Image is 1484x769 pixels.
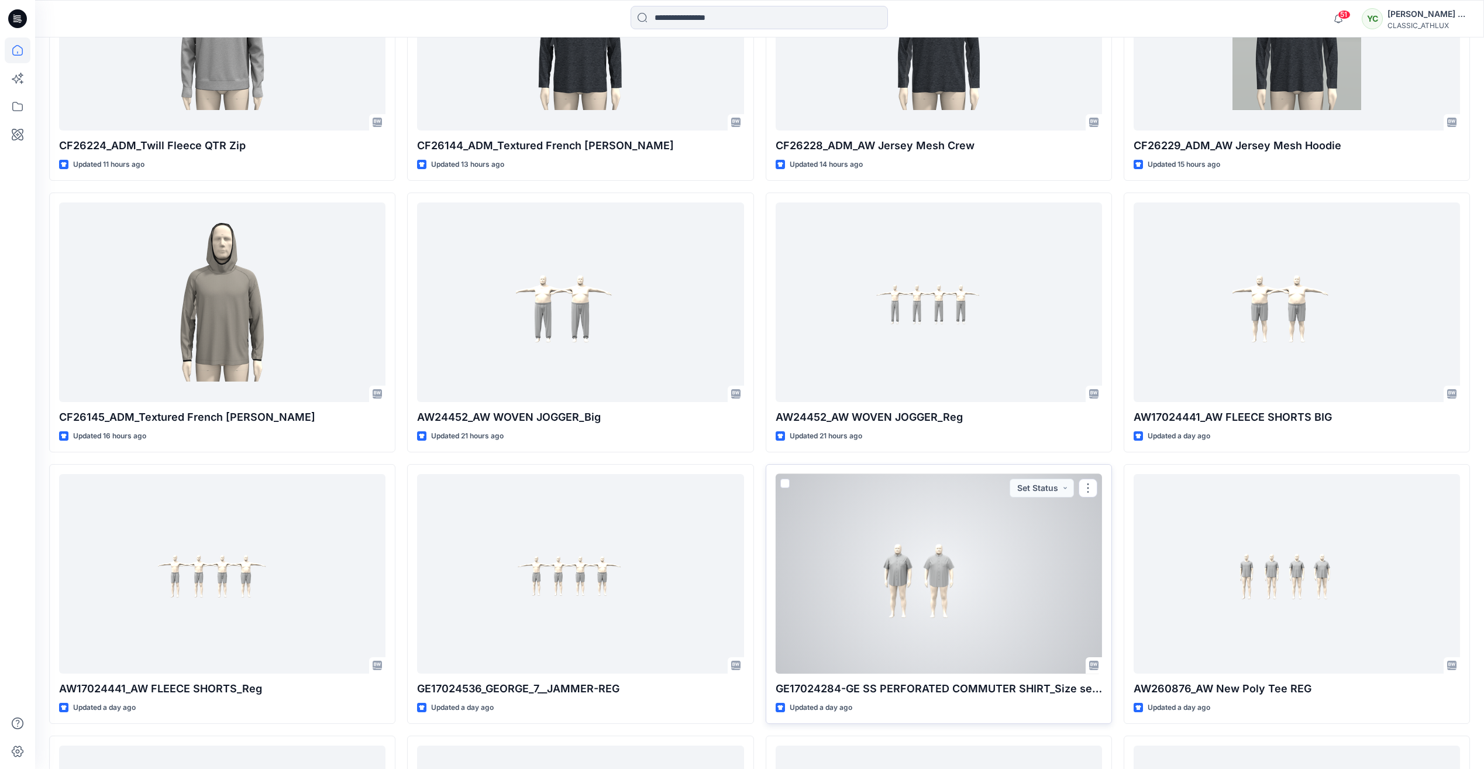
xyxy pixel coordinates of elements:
[1134,409,1460,425] p: AW17024441_AW FLEECE SHORTS BIG
[1148,159,1220,171] p: Updated 15 hours ago
[73,159,144,171] p: Updated 11 hours ago
[776,409,1102,425] p: AW24452_AW WOVEN JOGGER_Reg
[1387,21,1469,30] div: CLASSIC_ATHLUX
[1148,430,1210,442] p: Updated a day ago
[776,138,1102,154] p: CF26228_ADM_AW Jersey Mesh Crew
[1387,7,1469,21] div: [PERSON_NAME] Cfai
[73,702,136,714] p: Updated a day ago
[59,409,385,425] p: CF26145_ADM_Textured French [PERSON_NAME]
[1338,10,1351,19] span: 51
[59,474,385,674] a: AW17024441_AW FLEECE SHORTS_Reg
[1134,202,1460,402] a: AW17024441_AW FLEECE SHORTS BIG
[73,430,146,442] p: Updated 16 hours ago
[417,409,743,425] p: AW24452_AW WOVEN JOGGER_Big
[790,702,852,714] p: Updated a day ago
[776,474,1102,674] a: GE17024284-GE SS PERFORATED COMMUTER SHIRT_Size set_Big
[431,159,504,171] p: Updated 13 hours ago
[417,474,743,674] a: GE17024536_GEORGE_7__JAMMER-REG
[1362,8,1383,29] div: YC
[1134,138,1460,154] p: CF26229_ADM_AW Jersey Mesh Hoodie
[59,681,385,697] p: AW17024441_AW FLEECE SHORTS_Reg
[431,702,494,714] p: Updated a day ago
[431,430,504,442] p: Updated 21 hours ago
[1134,681,1460,697] p: AW260876_AW New Poly Tee REG
[417,138,743,154] p: CF26144_ADM_Textured French [PERSON_NAME]
[790,159,863,171] p: Updated 14 hours ago
[1148,702,1210,714] p: Updated a day ago
[776,681,1102,697] p: GE17024284-GE SS PERFORATED COMMUTER SHIRT_Size set_Big
[59,202,385,402] a: CF26145_ADM_Textured French Terry PO Hoodie
[417,202,743,402] a: AW24452_AW WOVEN JOGGER_Big
[776,202,1102,402] a: AW24452_AW WOVEN JOGGER_Reg
[790,430,862,442] p: Updated 21 hours ago
[1134,474,1460,674] a: AW260876_AW New Poly Tee REG
[417,681,743,697] p: GE17024536_GEORGE_7__JAMMER-REG
[59,138,385,154] p: CF26224_ADM_Twill Fleece QTR Zip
